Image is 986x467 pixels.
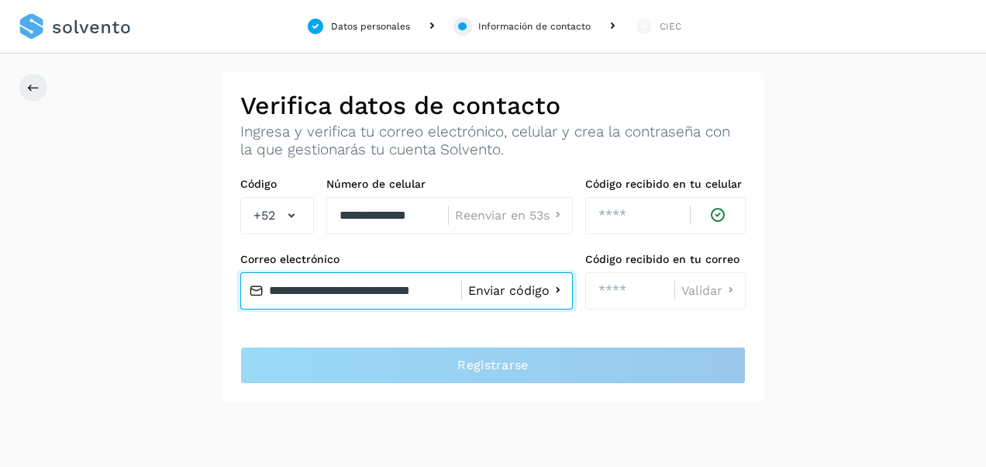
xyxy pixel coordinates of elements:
[457,357,528,374] span: Registrarse
[455,207,566,223] button: Reenviar en 53s
[240,123,746,159] p: Ingresa y verifica tu correo electrónico, celular y crea la contraseña con la que gestionarás tu ...
[240,253,573,266] label: Correo electrónico
[240,178,314,191] label: Código
[585,178,746,191] label: Código recibido en tu celular
[478,19,591,33] div: Información de contacto
[585,253,746,266] label: Código recibido en tu correo
[331,19,410,33] div: Datos personales
[468,285,550,297] span: Enviar código
[253,206,275,225] span: +52
[326,178,573,191] label: Número de celular
[240,347,746,384] button: Registrarse
[681,285,722,297] span: Validar
[455,209,550,222] span: Reenviar en 53s
[660,19,681,33] div: CIEC
[681,282,739,299] button: Validar
[240,91,746,120] h2: Verifica datos de contacto
[468,282,566,299] button: Enviar código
